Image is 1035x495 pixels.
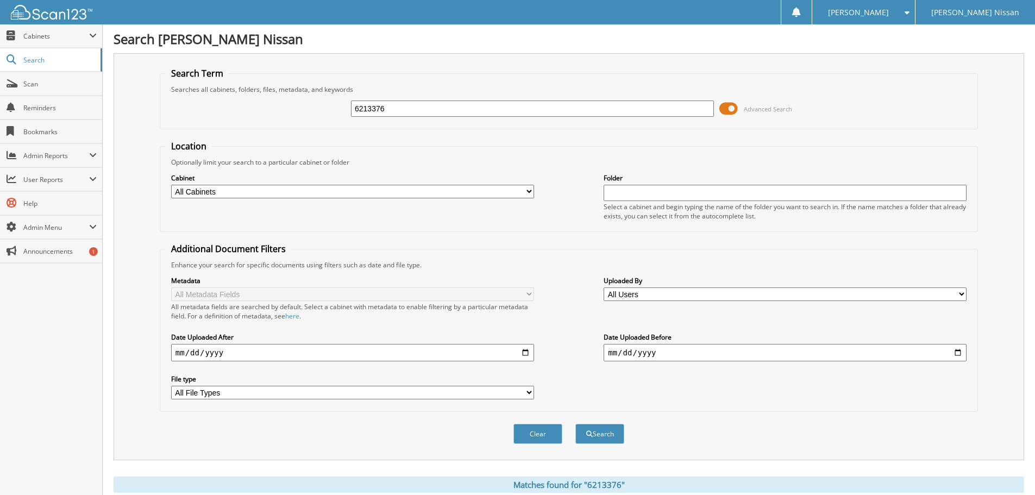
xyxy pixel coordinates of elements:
[114,30,1024,48] h1: Search [PERSON_NAME] Nissan
[744,105,792,113] span: Advanced Search
[828,9,889,16] span: [PERSON_NAME]
[23,55,95,65] span: Search
[23,223,89,232] span: Admin Menu
[23,175,89,184] span: User Reports
[171,173,534,183] label: Cabinet
[166,67,229,79] legend: Search Term
[166,158,972,167] div: Optionally limit your search to a particular cabinet or folder
[23,127,97,136] span: Bookmarks
[23,32,89,41] span: Cabinets
[604,173,967,183] label: Folder
[285,311,299,321] a: here
[171,374,534,384] label: File type
[604,344,967,361] input: end
[604,202,967,221] div: Select a cabinet and begin typing the name of the folder you want to search in. If the name match...
[931,9,1019,16] span: [PERSON_NAME] Nissan
[171,333,534,342] label: Date Uploaded After
[23,79,97,89] span: Scan
[114,477,1024,493] div: Matches found for "6213376"
[513,424,562,444] button: Clear
[89,247,98,256] div: 1
[171,276,534,285] label: Metadata
[23,247,97,256] span: Announcements
[166,85,972,94] div: Searches all cabinets, folders, files, metadata, and keywords
[171,302,534,321] div: All metadata fields are searched by default. Select a cabinet with metadata to enable filtering b...
[171,344,534,361] input: start
[166,140,212,152] legend: Location
[11,5,92,20] img: scan123-logo-white.svg
[575,424,624,444] button: Search
[23,103,97,112] span: Reminders
[166,260,972,270] div: Enhance your search for specific documents using filters such as date and file type.
[604,276,967,285] label: Uploaded By
[166,243,291,255] legend: Additional Document Filters
[23,199,97,208] span: Help
[23,151,89,160] span: Admin Reports
[604,333,967,342] label: Date Uploaded Before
